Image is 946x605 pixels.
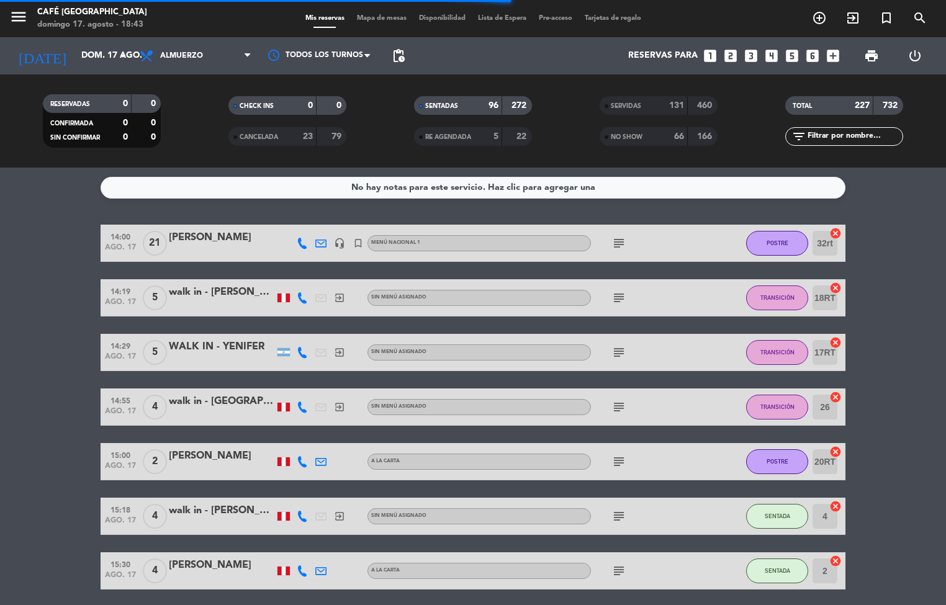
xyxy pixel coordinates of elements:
[336,101,344,110] strong: 0
[611,290,626,305] i: subject
[746,285,808,310] button: TRANSICIÓN
[425,134,471,140] span: RE AGENDADA
[240,134,278,140] span: CANCELADA
[371,349,426,354] span: Sin menú asignado
[169,557,274,573] div: [PERSON_NAME]
[611,236,626,251] i: subject
[829,282,842,294] i: cancel
[105,557,136,571] span: 15:30
[308,101,313,110] strong: 0
[334,347,345,358] i: exit_to_app
[746,340,808,365] button: TRANSICIÓN
[9,42,75,69] i: [DATE]
[611,103,641,109] span: SERVIDAS
[37,19,147,31] div: domingo 17. agosto - 18:43
[723,48,739,64] i: looks_two
[879,11,894,25] i: turned_in_not
[143,285,167,310] span: 5
[806,130,903,143] input: Filtrar por nombre...
[143,449,167,474] span: 2
[37,6,147,19] div: Café [GEOGRAPHIC_DATA]
[855,101,870,110] strong: 227
[812,11,827,25] i: add_circle_outline
[760,403,795,410] span: TRANSICIÓN
[829,500,842,513] i: cancel
[864,48,879,63] span: print
[371,404,426,409] span: Sin menú asignado
[746,504,808,529] button: SENTADA
[767,240,788,246] span: POSTRE
[825,48,841,64] i: add_box
[533,15,579,22] span: Pre-acceso
[371,295,426,300] span: Sin menú asignado
[123,99,128,108] strong: 0
[829,336,842,349] i: cancel
[143,231,167,256] span: 21
[143,340,167,365] span: 5
[669,101,684,110] strong: 131
[746,231,808,256] button: POSTRE
[611,345,626,360] i: subject
[169,448,274,464] div: [PERSON_NAME]
[760,349,795,356] span: TRANSICIÓN
[493,132,498,141] strong: 5
[764,48,780,64] i: looks_4
[351,15,413,22] span: Mapa de mesas
[893,37,937,74] div: LOG OUT
[371,240,420,245] span: Menú Nacional 1
[611,454,626,469] i: subject
[169,503,274,519] div: walk in - [PERSON_NAME]
[351,181,595,195] div: No hay notas para este servicio. Haz clic para agregar una
[105,407,136,421] span: ago. 17
[334,292,345,303] i: exit_to_app
[105,298,136,312] span: ago. 17
[105,393,136,407] span: 14:55
[516,132,529,141] strong: 22
[115,48,130,63] i: arrow_drop_down
[353,238,364,249] i: turned_in_not
[511,101,529,110] strong: 272
[413,15,472,22] span: Disponibilidad
[334,511,345,522] i: exit_to_app
[908,48,922,63] i: power_settings_new
[912,11,927,25] i: search
[105,462,136,476] span: ago. 17
[746,558,808,583] button: SENTADA
[105,352,136,367] span: ago. 17
[760,294,795,301] span: TRANSICIÓN
[611,400,626,415] i: subject
[489,101,498,110] strong: 96
[829,227,842,240] i: cancel
[883,101,900,110] strong: 732
[611,134,642,140] span: NO SHOW
[50,101,90,107] span: RESERVADAS
[105,516,136,531] span: ago. 17
[105,229,136,243] span: 14:00
[765,513,790,519] span: SENTADA
[804,48,821,64] i: looks_6
[169,230,274,246] div: [PERSON_NAME]
[169,393,274,410] div: walk in - [GEOGRAPHIC_DATA]
[240,103,274,109] span: CHECK INS
[391,48,406,63] span: pending_actions
[334,401,345,413] i: exit_to_app
[143,504,167,529] span: 4
[50,135,100,141] span: SIN CONFIRMAR
[674,132,684,141] strong: 66
[105,571,136,585] span: ago. 17
[743,48,759,64] i: looks_3
[791,129,806,144] i: filter_list
[746,395,808,419] button: TRANSICIÓN
[845,11,860,25] i: exit_to_app
[299,15,351,22] span: Mis reservas
[765,567,790,574] span: SENTADA
[105,338,136,352] span: 14:29
[151,119,158,127] strong: 0
[767,458,788,465] span: POSTRE
[169,284,274,300] div: walk in - [PERSON_NAME]
[702,48,718,64] i: looks_one
[628,51,698,61] span: Reservas para
[143,558,167,583] span: 4
[9,7,28,30] button: menu
[371,568,400,573] span: A la carta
